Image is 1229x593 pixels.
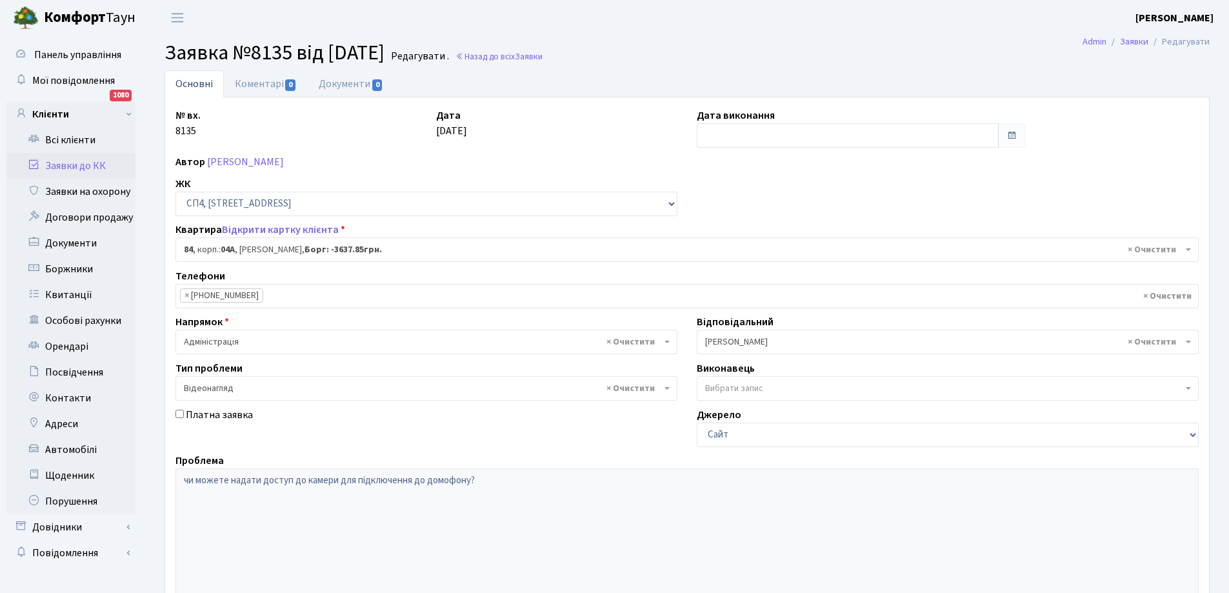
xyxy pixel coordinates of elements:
a: Заявки до КК [6,153,135,179]
b: 84 [184,243,193,256]
li: Редагувати [1148,35,1210,49]
a: Адреси [6,411,135,437]
a: Документи [6,230,135,256]
a: Коментарі [224,70,308,97]
span: Відеонагляд [184,382,661,395]
a: Особові рахунки [6,308,135,334]
span: Адміністрація [184,336,661,348]
a: Назад до всіхЗаявки [455,50,543,63]
span: <b>84</b>, корп.: <b>04А</b>, Савчук Альона Анатоліївна, <b>Борг: -3637.85грн.</b> [184,243,1183,256]
span: 0 [372,79,383,91]
span: Видалити всі елементи [1143,290,1192,303]
label: ЖК [175,176,190,192]
a: [PERSON_NAME] [207,155,284,169]
span: Видалити всі елементи [1128,243,1176,256]
span: Синельник С.В. [705,336,1183,348]
span: Панель управління [34,48,121,62]
a: Всі клієнти [6,127,135,153]
small: Редагувати . [388,50,449,63]
label: Платна заявка [186,407,253,423]
label: Дата [436,108,461,123]
span: Таун [44,7,135,29]
a: Заявки [1120,35,1148,48]
div: 1080 [110,90,132,101]
label: Тип проблеми [175,361,243,376]
span: Вибрати запис [705,382,763,395]
a: Порушення [6,488,135,514]
b: 04А [221,243,235,256]
label: Квартира [175,222,345,237]
span: 0 [285,79,295,91]
a: Клієнти [6,101,135,127]
img: logo.png [13,5,39,31]
a: Мої повідомлення1080 [6,68,135,94]
label: Виконавець [697,361,755,376]
div: [DATE] [426,108,687,148]
a: Боржники [6,256,135,282]
label: Автор [175,154,205,170]
label: Відповідальний [697,314,774,330]
a: Посвідчення [6,359,135,385]
b: Борг: -3637.85грн. [305,243,382,256]
span: Видалити всі елементи [1128,336,1176,348]
nav: breadcrumb [1063,28,1229,55]
a: Щоденник [6,463,135,488]
a: [PERSON_NAME] [1135,10,1214,26]
div: 8135 [166,108,426,148]
span: Синельник С.В. [697,330,1199,354]
label: Дата виконання [697,108,775,123]
span: Видалити всі елементи [606,336,655,348]
a: Орендарі [6,334,135,359]
label: Напрямок [175,314,229,330]
label: Джерело [697,407,741,423]
a: Admin [1083,35,1106,48]
button: Переключити навігацію [161,7,194,28]
span: × [185,289,189,302]
a: Відкрити картку клієнта [222,223,339,237]
label: Проблема [175,453,224,468]
a: Довідники [6,514,135,540]
li: +380969793138 [180,288,263,303]
span: Заявки [515,50,543,63]
span: <b>84</b>, корп.: <b>04А</b>, Савчук Альона Анатоліївна, <b>Борг: -3637.85грн.</b> [175,237,1199,262]
label: Телефони [175,268,225,284]
a: Документи [308,70,394,97]
span: Відеонагляд [175,376,677,401]
a: Заявки на охорону [6,179,135,205]
a: Договори продажу [6,205,135,230]
a: Контакти [6,385,135,411]
span: Адміністрація [175,330,677,354]
label: № вх. [175,108,201,123]
a: Квитанції [6,282,135,308]
span: Мої повідомлення [32,74,115,88]
span: Заявка №8135 від [DATE] [165,38,385,68]
a: Основні [165,70,224,97]
a: Повідомлення [6,540,135,566]
b: Комфорт [44,7,106,28]
b: [PERSON_NAME] [1135,11,1214,25]
a: Автомобілі [6,437,135,463]
a: Панель управління [6,42,135,68]
span: Видалити всі елементи [606,382,655,395]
